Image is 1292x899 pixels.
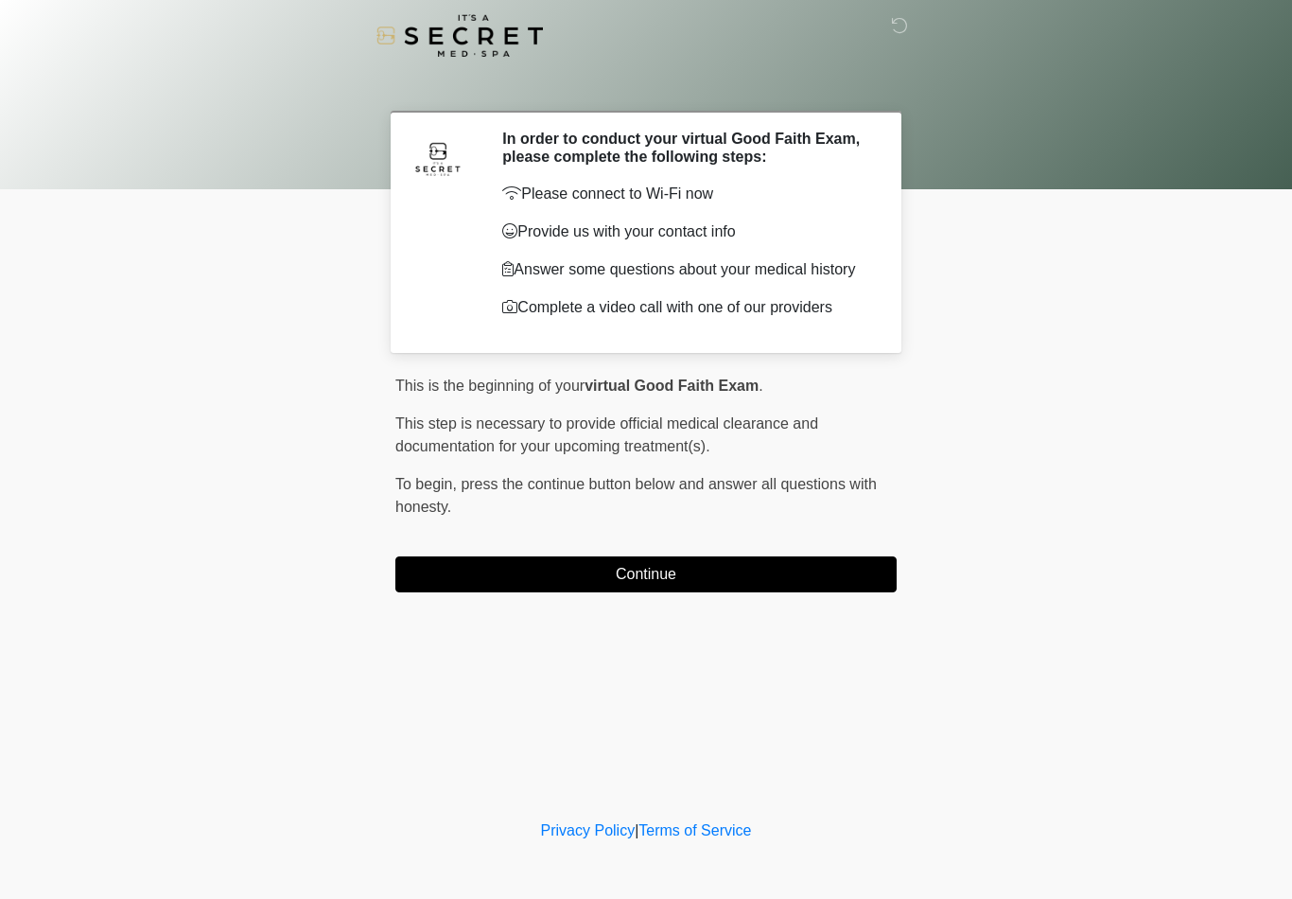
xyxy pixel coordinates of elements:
[502,220,868,243] p: Provide us with your contact info
[395,476,877,515] span: press the continue button below and answer all questions with honesty.
[585,378,759,394] strong: virtual Good Faith Exam
[502,258,868,281] p: Answer some questions about your medical history
[395,378,585,394] span: This is the beginning of your
[381,68,911,103] h1: ‎ ‎
[638,822,751,838] a: Terms of Service
[541,822,636,838] a: Privacy Policy
[395,556,897,592] button: Continue
[502,130,868,166] h2: In order to conduct your virtual Good Faith Exam, please complete the following steps:
[635,822,638,838] a: |
[410,130,466,186] img: Agent Avatar
[759,378,762,394] span: .
[502,183,868,205] p: Please connect to Wi-Fi now
[376,14,543,57] img: It's A Secret Med Spa Logo
[395,415,818,454] span: This step is necessary to provide official medical clearance and documentation for your upcoming ...
[395,476,461,492] span: To begin,
[502,296,868,319] p: Complete a video call with one of our providers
